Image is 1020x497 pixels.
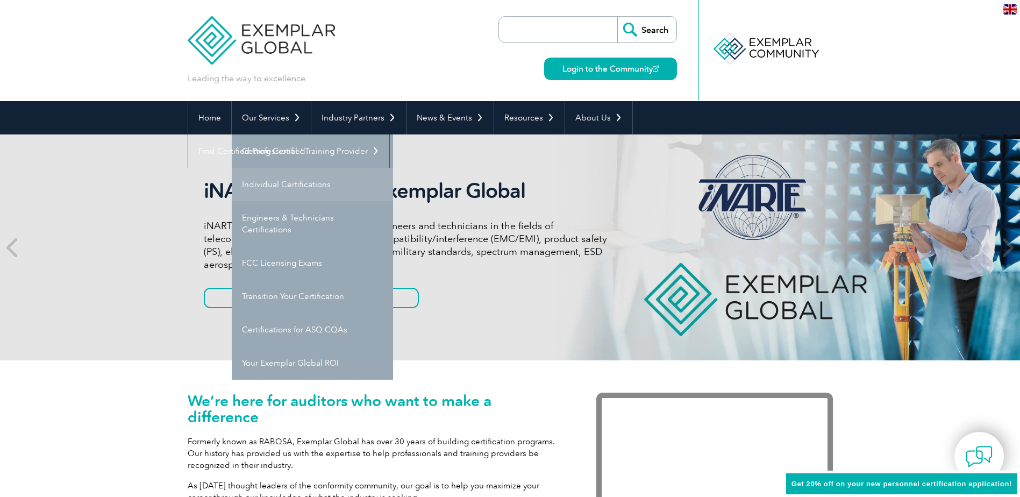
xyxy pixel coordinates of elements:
[188,134,389,168] a: Find Certified Professional / Training Provider
[204,288,419,308] a: Get to know more about iNARTE
[617,17,676,42] input: Search
[204,179,607,203] h2: iNARTE is a Part of Exemplar Global
[232,168,393,201] a: Individual Certifications
[188,436,564,471] p: Formerly known as RABQSA, Exemplar Global has over 30 years of building certification programs. O...
[232,346,393,380] a: Your Exemplar Global ROI
[188,101,231,134] a: Home
[232,280,393,313] a: Transition Your Certification
[791,480,1012,488] span: Get 20% off on your new personnel certification application!
[494,101,565,134] a: Resources
[188,393,564,425] h1: We’re here for auditors who want to make a difference
[565,101,632,134] a: About Us
[653,66,659,72] img: open_square.png
[1003,4,1017,15] img: en
[544,58,677,80] a: Login to the Community
[311,101,406,134] a: Industry Partners
[204,219,607,271] p: iNARTE certifications are for qualified engineers and technicians in the fields of telecommunicat...
[966,443,993,470] img: contact-chat.png
[188,73,305,84] p: Leading the way to excellence
[406,101,494,134] a: News & Events
[232,201,393,246] a: Engineers & Technicians Certifications
[232,246,393,280] a: FCC Licensing Exams
[232,313,393,346] a: Certifications for ASQ CQAs
[232,101,311,134] a: Our Services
